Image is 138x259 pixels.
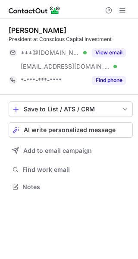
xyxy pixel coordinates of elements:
button: AI write personalized message [9,122,133,138]
button: Notes [9,181,133,193]
span: Add to email campaign [23,147,92,154]
div: President at Conscious Capital Investment [9,35,133,43]
span: Find work email [22,166,129,174]
span: Notes [22,183,129,191]
button: Find work email [9,164,133,176]
img: ContactOut v5.3.10 [9,5,60,16]
span: [EMAIL_ADDRESS][DOMAIN_NAME] [21,63,110,70]
button: Add to email campaign [9,143,133,158]
div: Save to List / ATS / CRM [24,106,118,113]
button: Reveal Button [92,76,126,85]
button: Reveal Button [92,48,126,57]
span: ***@[DOMAIN_NAME] [21,49,80,57]
div: [PERSON_NAME] [9,26,66,35]
span: AI write personalized message [24,126,116,133]
button: save-profile-one-click [9,101,133,117]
